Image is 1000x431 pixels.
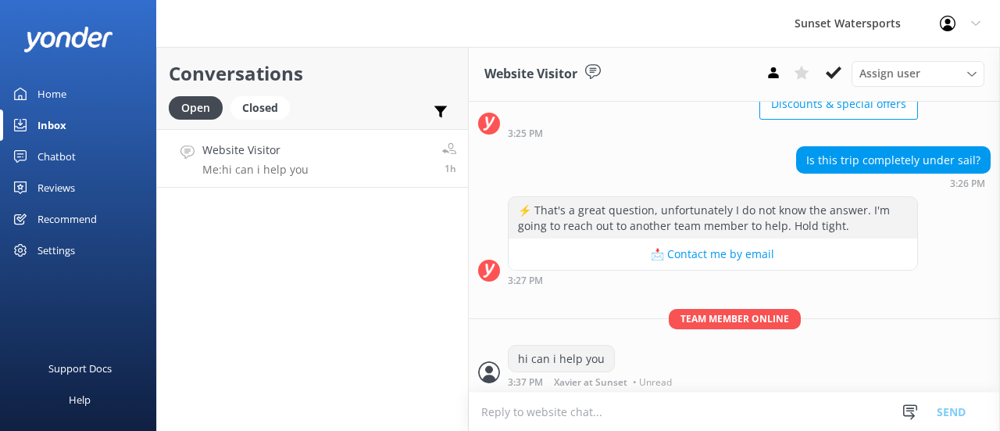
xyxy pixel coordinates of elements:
[37,78,66,110] div: Home
[37,110,66,141] div: Inbox
[157,129,468,188] a: Website VisitorMe:hi can i help you1h
[169,96,223,120] div: Open
[230,99,298,116] a: Closed
[508,128,918,138] div: Sep 05 2025 02:25pm (UTC -05:00) America/Cancun
[37,141,76,172] div: Chatbot
[950,179,985,189] strong: 3:26 PM
[169,99,230,116] a: Open
[554,378,627,387] span: Xavier at Sunset
[852,61,984,86] div: Assign User
[37,235,75,266] div: Settings
[230,96,290,120] div: Closed
[202,163,309,177] p: Me: hi can i help you
[445,162,456,175] span: Sep 05 2025 02:37pm (UTC -05:00) America/Cancun
[37,203,97,235] div: Recommend
[509,346,614,372] div: hi can i help you
[202,142,309,159] h4: Website Visitor
[859,65,920,82] span: Assign user
[508,275,918,286] div: Sep 05 2025 02:27pm (UTC -05:00) America/Cancun
[508,276,543,286] strong: 3:27 PM
[23,27,113,52] img: yonder-white-logo.png
[669,309,801,329] span: Team member online
[797,147,990,174] div: Is this trip completely under sail?
[484,64,577,84] h3: Website Visitor
[796,178,991,189] div: Sep 05 2025 02:26pm (UTC -05:00) America/Cancun
[509,239,917,270] button: 📩 Contact me by email
[508,376,676,387] div: Sep 05 2025 02:37pm (UTC -05:00) America/Cancun
[509,197,917,239] div: ⚡ That's a great question, unfortunately I do not know the answer. I'm going to reach out to anot...
[508,378,543,387] strong: 3:37 PM
[69,384,91,415] div: Help
[169,59,456,88] h2: Conversations
[633,378,672,387] span: • Unread
[48,353,112,384] div: Support Docs
[37,172,75,203] div: Reviews
[508,129,543,138] strong: 3:25 PM
[759,88,918,120] button: Discounts & special offers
